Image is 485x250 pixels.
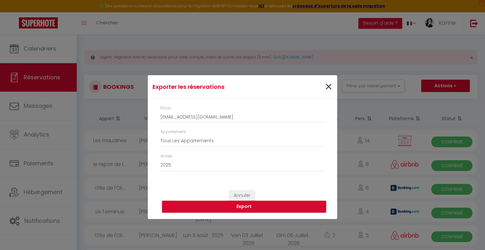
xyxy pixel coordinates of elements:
[162,201,326,213] button: Export
[325,77,332,96] span: ×
[229,190,255,201] button: Annuler
[325,80,332,94] button: Close
[5,3,24,21] button: Ouvrir le widget de chat LiveChat
[160,153,172,159] label: Année
[153,82,270,91] h4: Exporter les réservations
[160,129,186,135] label: Appartement
[160,105,171,111] label: Email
